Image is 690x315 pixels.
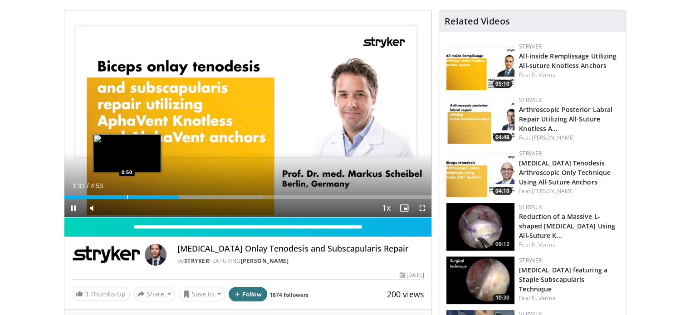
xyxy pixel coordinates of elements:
img: dd3c9599-9b8f-4523-a967-19256dd67964.150x105_q85_crop-smart_upscale.jpg [446,150,514,197]
img: image.jpeg [93,134,161,172]
h4: Related Videos [445,16,510,27]
a: N. Verma [532,294,556,302]
a: Stryker [519,43,542,50]
a: Stryker [519,150,542,157]
a: 09:12 [446,203,514,251]
img: Stryker [72,244,141,266]
span: 4:53 [91,182,103,189]
div: Feat. [519,294,618,302]
span: / [87,182,89,189]
a: 04:48 [446,96,514,144]
a: Reduction of a Massive L-shaped [MEDICAL_DATA] Using All-Suture K… [519,212,615,240]
a: N. Verma [532,71,556,78]
img: d2f6a426-04ef-449f-8186-4ca5fc42937c.150x105_q85_crop-smart_upscale.jpg [446,96,514,144]
a: N. Verma [532,241,556,248]
span: 1:31 [73,182,85,189]
a: [MEDICAL_DATA] Tenodesis Arthroscopic Only Technique Using All-Suture Anchors [519,159,611,186]
a: [MEDICAL_DATA] featuring a Staple Subscapularis Technique [519,266,607,293]
img: 0dbaa052-54c8-49be-8279-c70a6c51c0f9.150x105_q85_crop-smart_upscale.jpg [446,43,514,90]
a: Stryker [519,257,542,264]
a: [PERSON_NAME] [532,134,575,141]
button: Playback Rate [377,199,395,217]
button: Mute [83,199,101,217]
div: Progress Bar [64,195,432,199]
a: 3 Thumbs Up [72,287,130,301]
h4: [MEDICAL_DATA] Onlay Tenodesis and Subscapularis Repair [177,244,424,254]
div: Feat. [519,134,618,142]
span: 09:12 [493,240,512,248]
a: [PERSON_NAME] [532,187,575,195]
button: Fullscreen [413,199,431,217]
span: 05:10 [493,80,512,88]
div: Feat. [519,241,618,249]
img: 0c4b1697-a226-48cb-bd9f-86dfa1eb168c.150x105_q85_crop-smart_upscale.jpg [446,257,514,304]
img: 16e0862d-dfc8-4e5d-942e-77f3ecacd95c.150x105_q85_crop-smart_upscale.jpg [446,203,514,251]
button: Enable picture-in-picture mode [395,199,413,217]
a: Arthroscopic Posterior Labral Repair Utilizing All-Suture Knotless A… [519,105,612,133]
img: Avatar [145,244,166,266]
a: 04:10 [446,150,514,197]
a: [PERSON_NAME] [241,257,289,265]
span: 3 [85,290,88,298]
span: 200 views [387,289,424,300]
button: Follow [229,287,268,301]
a: Stryker [519,203,542,211]
div: [DATE] [400,271,424,279]
span: 04:48 [493,133,512,141]
div: By FEATURING [177,257,424,265]
video-js: Video Player [64,10,432,218]
a: 10:30 [446,257,514,304]
button: Pause [64,199,83,217]
button: Share [133,287,176,301]
span: 04:10 [493,187,512,195]
button: Save to [179,287,225,301]
a: Stryker [184,257,210,265]
a: 05:10 [446,43,514,90]
a: Stryker [519,96,542,104]
a: All-inside Remplissage Utilizing All-suture Knotless Anchors [519,52,617,70]
div: Feat. [519,187,618,195]
a: 1874 followers [269,291,308,299]
div: Feat. [519,71,618,79]
span: 10:30 [493,294,512,302]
